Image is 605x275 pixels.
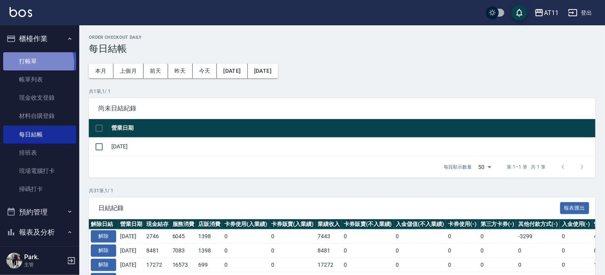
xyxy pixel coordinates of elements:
img: Person [6,253,22,269]
td: 0 [394,244,446,258]
th: 卡券販賣(不入業績) [342,219,394,229]
p: 每頁顯示數量 [444,163,472,171]
td: 6045 [170,229,197,244]
a: 現金收支登錄 [3,89,76,107]
td: 0 [479,229,517,244]
th: 服務消費 [170,219,197,229]
p: 共 1 筆, 1 / 1 [89,88,595,95]
a: 報表目錄 [3,246,76,264]
span: 日結紀錄 [98,204,560,212]
th: 入金使用(-) [560,219,592,229]
td: 0 [269,229,316,244]
td: 0 [560,258,592,272]
th: 營業日期 [109,119,595,138]
a: 每日結帳 [3,125,76,144]
th: 店販消費 [196,219,222,229]
span: 尚未日結紀錄 [98,104,586,112]
td: 0 [222,258,269,272]
th: 卡券使用(入業績) [222,219,269,229]
th: 第三方卡券(-) [479,219,517,229]
button: 今天 [193,64,217,78]
a: 材料自購登錄 [3,107,76,125]
button: [DATE] [248,64,278,78]
td: 0 [560,244,592,258]
td: 0 [479,258,517,272]
button: 解除 [91,259,116,271]
td: 0 [222,244,269,258]
button: 昨天 [168,64,193,78]
td: 2746 [144,229,170,244]
th: 其他付款方式(-) [516,219,560,229]
td: [DATE] [118,229,144,244]
td: 0 [342,258,394,272]
td: [DATE] [118,258,144,272]
td: 0 [342,244,394,258]
td: 16573 [170,258,197,272]
td: 0 [446,229,479,244]
td: 0 [479,244,517,258]
a: 掃碼打卡 [3,180,76,198]
button: save [511,5,527,21]
p: 共 31 筆, 1 / 1 [89,187,595,194]
td: 0 [269,244,316,258]
th: 入金儲值(不入業績) [394,219,446,229]
th: 卡券販賣(入業績) [269,219,316,229]
h5: Park. [24,253,65,261]
td: 17272 [144,258,170,272]
th: 解除日結 [89,219,118,229]
td: 699 [196,258,222,272]
td: 8481 [316,244,342,258]
button: 櫃檯作業 [3,28,76,49]
td: 0 [394,229,446,244]
td: 17272 [316,258,342,272]
button: 登出 [565,6,595,20]
div: 50 [475,156,494,178]
h2: Order checkout daily [89,35,595,40]
a: 排班表 [3,144,76,162]
button: 報表及分析 [3,222,76,243]
button: 前天 [144,64,168,78]
td: 0 [342,229,394,244]
div: AT11 [544,8,559,18]
button: 預約管理 [3,202,76,222]
button: 上個月 [113,64,144,78]
th: 卡券使用(-) [446,219,479,229]
td: -3299 [516,229,560,244]
td: 0 [516,244,560,258]
p: 主管 [24,261,65,268]
a: 報表匯出 [560,204,590,211]
th: 業績收入 [316,219,342,229]
td: 8481 [144,244,170,258]
td: [DATE] [109,137,595,156]
button: 解除 [91,245,116,257]
td: 0 [269,258,316,272]
a: 現場電腦打卡 [3,162,76,180]
a: 打帳單 [3,52,76,70]
td: 0 [394,258,446,272]
td: 0 [560,229,592,244]
button: 本月 [89,64,113,78]
td: 7083 [170,244,197,258]
td: 0 [222,229,269,244]
h3: 每日結帳 [89,43,595,54]
button: 解除 [91,230,116,243]
th: 現金結存 [144,219,170,229]
td: 0 [446,244,479,258]
td: 7443 [316,229,342,244]
p: 第 1–1 筆 共 1 筆 [507,163,546,171]
button: AT11 [531,5,562,21]
button: [DATE] [217,64,247,78]
button: 報表匯出 [560,202,590,214]
td: [DATE] [118,244,144,258]
th: 營業日期 [118,219,144,229]
a: 帳單列表 [3,70,76,89]
td: 1398 [196,244,222,258]
td: 0 [446,258,479,272]
img: Logo [10,7,32,17]
td: 1398 [196,229,222,244]
td: 0 [516,258,560,272]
